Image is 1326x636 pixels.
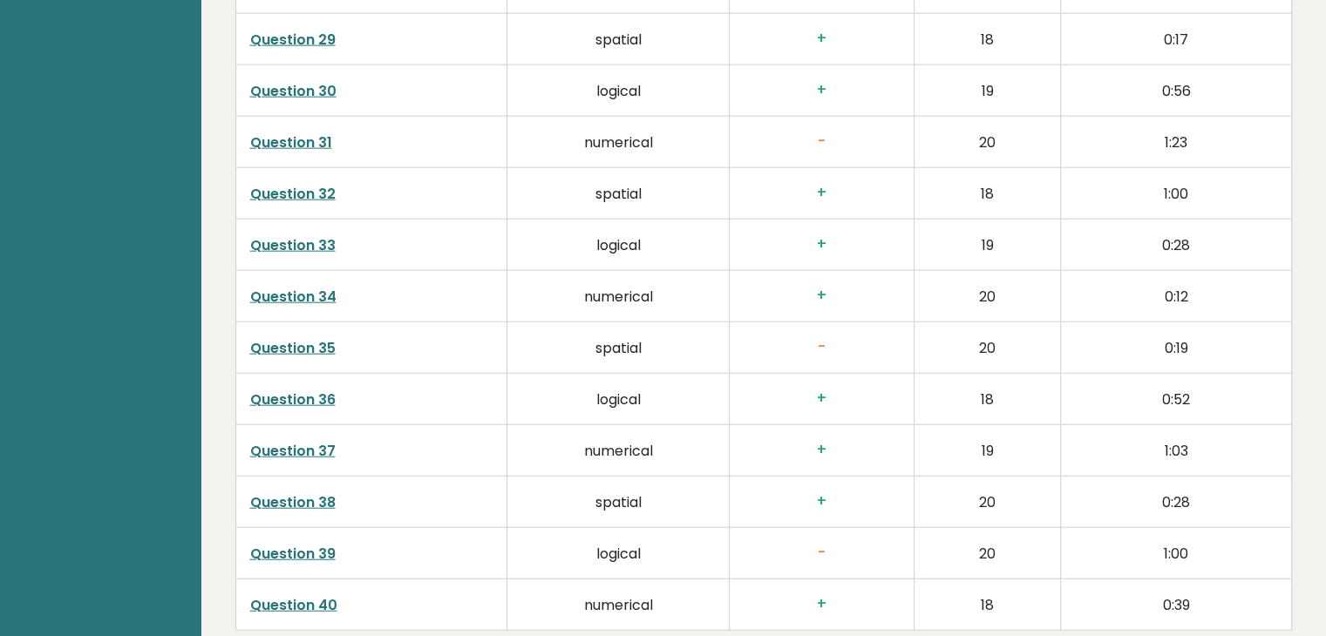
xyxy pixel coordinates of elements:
td: 18 [914,374,1060,425]
td: 20 [914,528,1060,579]
td: 0:28 [1061,477,1291,528]
td: numerical [507,271,730,322]
h3: + [744,287,900,305]
h3: + [744,441,900,459]
td: numerical [507,579,730,631]
h3: + [744,595,900,613]
a: Question 31 [250,132,332,152]
td: 1:00 [1061,168,1291,220]
td: logical [507,220,730,271]
td: 18 [914,579,1060,631]
td: 18 [914,168,1060,220]
td: 20 [914,117,1060,168]
h3: - [744,544,900,562]
h3: + [744,492,900,511]
a: Question 38 [250,492,336,512]
td: spatial [507,14,730,65]
a: Question 30 [250,81,337,101]
td: 19 [914,220,1060,271]
h3: + [744,184,900,202]
td: 0:28 [1061,220,1291,271]
td: 20 [914,271,1060,322]
td: 20 [914,322,1060,374]
td: spatial [507,322,730,374]
td: spatial [507,477,730,528]
a: Question 32 [250,184,336,204]
td: 0:17 [1061,14,1291,65]
td: 0:12 [1061,271,1291,322]
a: Question 36 [250,389,336,409]
h3: + [744,81,900,99]
a: Question 29 [250,30,336,50]
td: 1:23 [1061,117,1291,168]
h3: - [744,338,900,356]
td: 19 [914,425,1060,477]
td: 0:52 [1061,374,1291,425]
td: 0:19 [1061,322,1291,374]
h3: + [744,389,900,408]
a: Question 39 [250,544,336,564]
td: numerical [507,117,730,168]
td: logical [507,65,730,117]
td: logical [507,374,730,425]
h3: + [744,30,900,48]
h3: - [744,132,900,151]
td: 0:39 [1061,579,1291,631]
h3: + [744,235,900,254]
td: logical [507,528,730,579]
a: Question 40 [250,595,337,615]
td: 0:56 [1061,65,1291,117]
a: Question 37 [250,441,336,461]
td: 18 [914,14,1060,65]
a: Question 33 [250,235,336,255]
a: Question 35 [250,338,336,358]
td: spatial [507,168,730,220]
a: Question 34 [250,287,337,307]
td: 19 [914,65,1060,117]
td: 20 [914,477,1060,528]
td: numerical [507,425,730,477]
td: 1:03 [1061,425,1291,477]
td: 1:00 [1061,528,1291,579]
